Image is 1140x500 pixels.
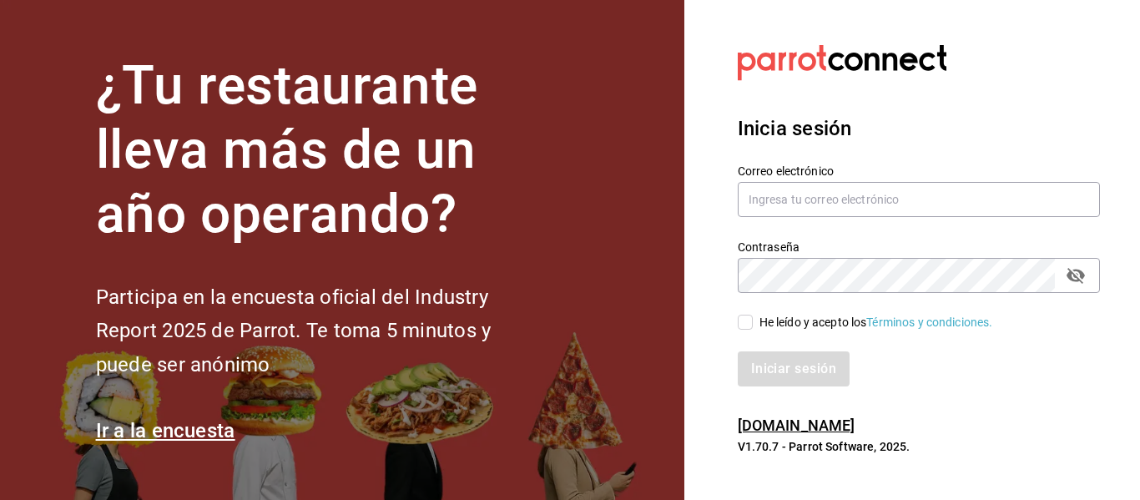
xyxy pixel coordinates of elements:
button: passwordField [1062,261,1090,290]
div: He leído y acepto los [759,314,993,331]
label: Correo electrónico [738,165,1100,177]
p: V1.70.7 - Parrot Software, 2025. [738,438,1100,455]
h2: Participa en la encuesta oficial del Industry Report 2025 de Parrot. Te toma 5 minutos y puede se... [96,280,547,382]
label: Contraseña [738,241,1100,253]
a: [DOMAIN_NAME] [738,417,855,434]
h3: Inicia sesión [738,114,1100,144]
input: Ingresa tu correo electrónico [738,182,1100,217]
h1: ¿Tu restaurante lleva más de un año operando? [96,54,547,246]
a: Ir a la encuesta [96,419,235,442]
a: Términos y condiciones. [866,316,992,329]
